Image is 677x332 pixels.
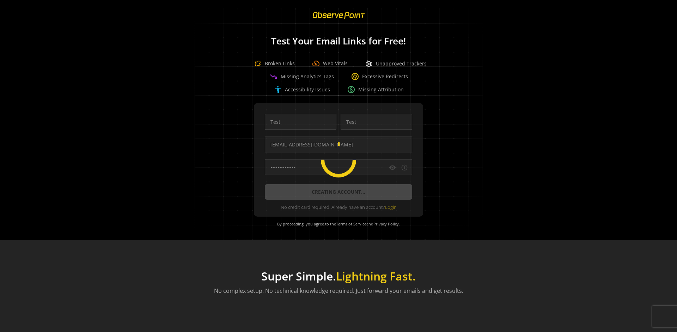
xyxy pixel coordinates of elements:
h1: Super Simple. [214,270,463,283]
div: Web Vitals [312,59,348,68]
div: Missing Analytics Tags [269,72,334,81]
span: Lightning Fast. [336,268,416,284]
div: Broken Links [251,56,295,71]
div: Missing Attribution [347,85,404,94]
img: Broken Link [251,56,265,71]
p: No complex setup. No technical knowledge required. Just forward your emails and get results. [214,286,463,295]
div: Accessibility Issues [274,85,330,94]
span: speed [312,59,320,68]
div: Excessive Redirects [351,72,408,81]
h1: Test Your Email Links for Free! [183,36,494,46]
a: Privacy Policy [373,221,399,227]
span: accessibility [274,85,282,94]
a: ObservePoint Homepage [308,16,369,23]
div: Unapproved Trackers [365,59,427,68]
span: paid [347,85,355,94]
span: change_circle [351,72,359,81]
div: By proceeding, you agree to the and . [263,217,414,231]
span: trending_down [269,72,278,81]
a: Terms of Service [336,221,366,227]
span: bug_report [365,59,373,68]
